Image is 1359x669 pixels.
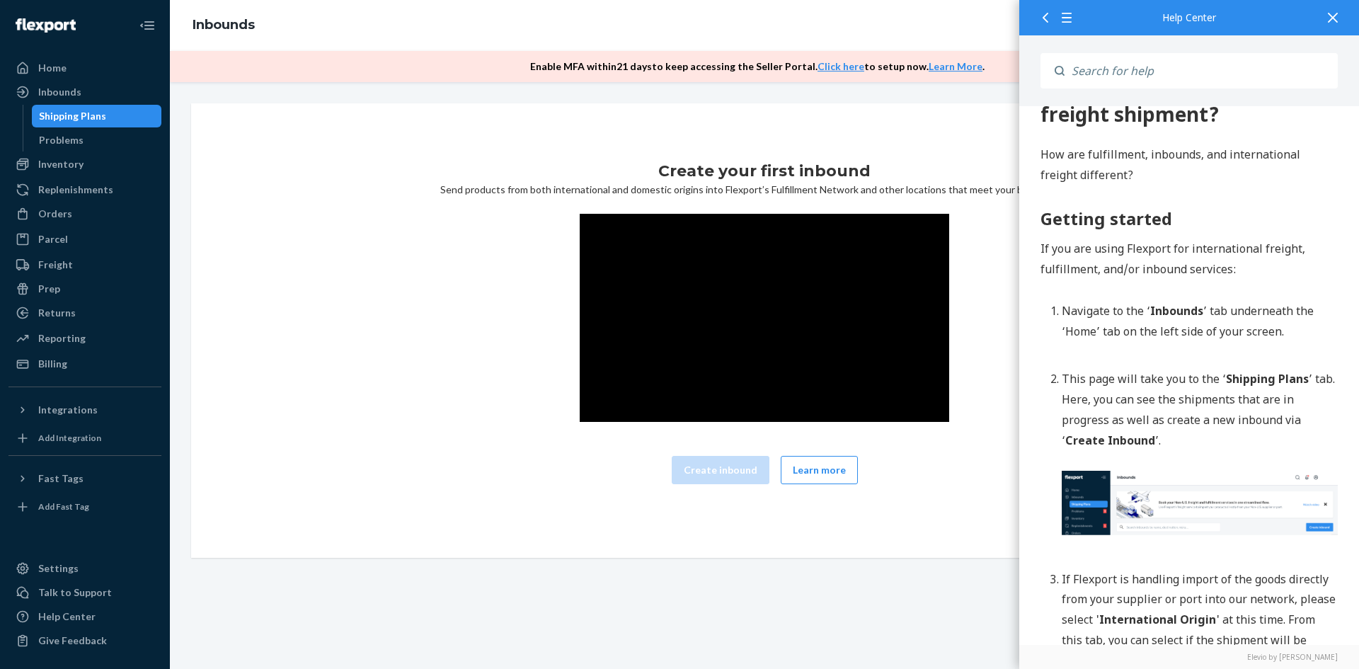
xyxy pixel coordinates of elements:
[38,561,79,576] div: Settings
[8,178,161,201] a: Replenishments
[38,61,67,75] div: Home
[38,183,113,197] div: Replenishments
[8,399,161,421] button: Integrations
[8,253,161,276] a: Freight
[38,306,76,320] div: Returns
[133,11,161,40] button: Close Navigation
[207,344,289,360] strong: Shipping Plans
[1040,652,1338,662] a: Elevio by [PERSON_NAME]
[21,212,319,253] p: If you are using Flexport for international freight, fulfillment, and/or inbound services:
[8,81,161,103] a: Inbounds
[658,160,871,183] h1: Create your first inbound
[781,456,858,484] button: Learn more
[38,157,84,171] div: Inventory
[38,282,60,296] div: Prep
[8,278,161,300] a: Prep
[16,18,76,33] img: Flexport logo
[32,129,162,151] a: Problems
[21,28,319,100] div: 825 How do I get started with booking an international freight shipment?
[8,153,161,176] a: Inventory
[38,634,107,648] div: Give Feedback
[38,357,67,371] div: Billing
[1040,13,1338,23] div: Help Center
[181,5,266,46] ol: breadcrumbs
[32,105,162,127] a: Shipping Plans
[818,60,864,72] a: Click here
[8,302,161,324] a: Returns
[38,432,101,444] div: Add Integration
[21,180,153,203] strong: Getting started
[38,403,98,417] div: Integrations
[38,501,89,513] div: Add Fast Tag
[8,467,161,490] button: Fast Tags
[8,581,161,604] button: Talk to Support
[42,342,319,534] li: This page will take you to the ‘ ’ tab. Here, you can see the shipments that are in progress as w...
[38,610,96,624] div: Help Center
[8,202,161,225] a: Orders
[39,133,84,147] div: Problems
[8,327,161,350] a: Reporting
[8,228,161,251] a: Parcel
[38,585,112,600] div: Talk to Support
[38,85,81,99] div: Inbounds
[8,496,161,518] a: Add Fast Tag
[1065,53,1338,88] input: Search
[38,331,86,345] div: Reporting
[131,276,184,292] strong: Inbounds
[929,60,982,72] a: Learn More
[21,118,319,159] p: How are fulfillment, inbounds, and international freight different?
[38,207,72,221] div: Orders
[42,274,319,335] li: Navigate to the ‘ ’ tab underneath the ‘Home’ tab on the left side of your screen.
[38,471,84,486] div: Fast Tags
[39,109,106,123] div: Shipping Plans
[46,406,136,421] strong: Create Inbound
[8,557,161,580] a: Settings
[530,59,985,74] p: Enable MFA within 21 days to keep accessing the Seller Portal. to setup now. .
[38,258,73,272] div: Freight
[8,427,161,450] a: Add Integration
[8,605,161,628] a: Help Center
[80,585,197,600] strong: International Origin
[31,10,60,23] span: Chat
[38,232,68,246] div: Parcel
[8,57,161,79] a: Home
[672,456,769,484] button: Create inbound
[8,629,161,652] button: Give Feedback
[42,444,319,508] img: Screenshot 2025-08-11 at 12.41.02 PM.png
[202,160,1326,501] div: Send products from both international and domestic origins into Flexport’s Fulfillment Network an...
[193,17,255,33] a: Inbounds
[8,353,161,375] a: Billing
